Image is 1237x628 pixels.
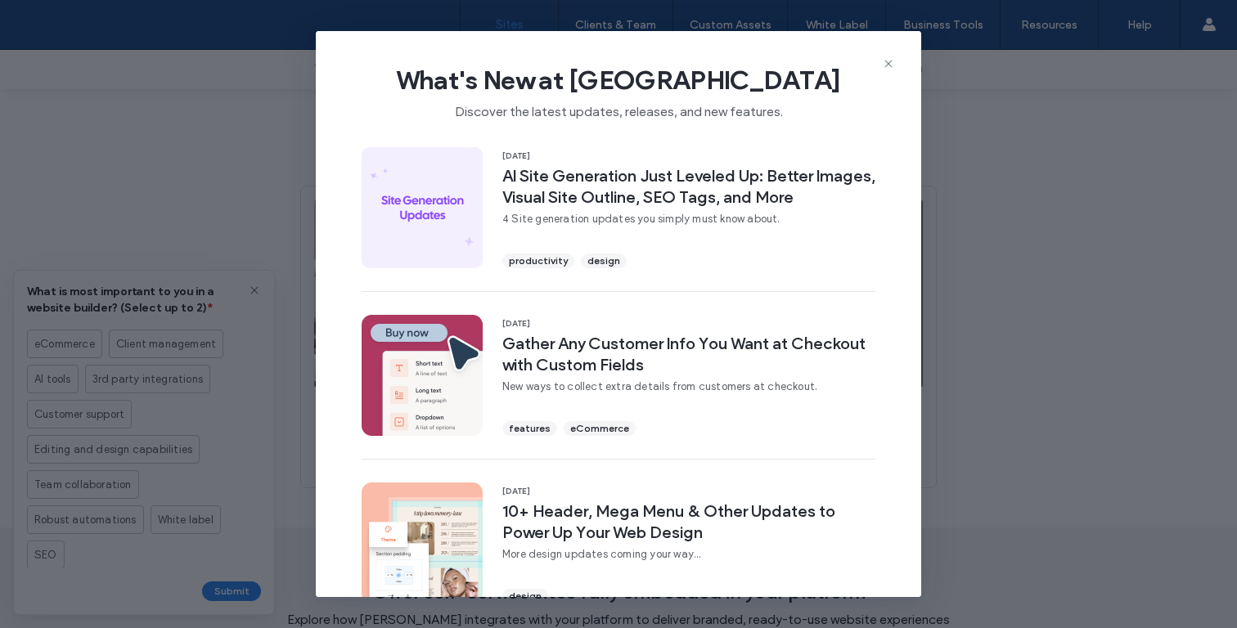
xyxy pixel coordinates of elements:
[570,421,629,436] span: eCommerce
[342,64,895,96] span: What's New at [GEOGRAPHIC_DATA]
[502,333,875,375] span: Gather Any Customer Info You Want at Checkout with Custom Fields
[502,500,875,543] span: 10+ Header, Mega Menu & Other Updates to Power Up Your Web Design
[509,253,568,268] span: productivity
[502,211,875,227] span: 4 Site generation updates you simply must know about.
[502,318,875,330] span: [DATE]
[509,421,551,436] span: features
[502,486,875,497] span: [DATE]
[502,546,875,563] span: More design updates coming your way...
[342,96,895,121] span: Discover the latest updates, releases, and new features.
[502,165,875,208] span: AI Site Generation Just Leveled Up: Better Images, Visual Site Outline, SEO Tags, and More
[509,589,542,603] span: design
[502,150,875,162] span: [DATE]
[587,253,620,268] span: design
[502,379,875,395] span: New ways to collect extra details from customers at checkout.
